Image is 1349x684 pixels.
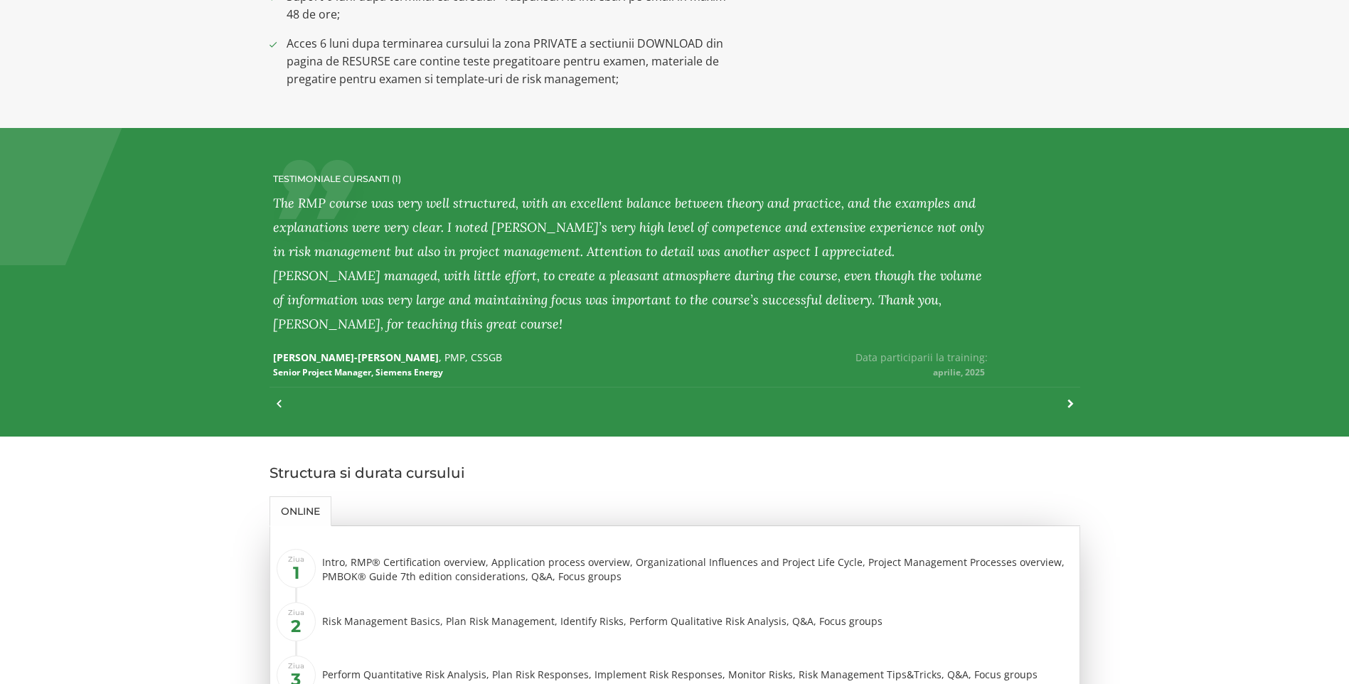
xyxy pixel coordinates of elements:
[270,465,1080,481] h3: Structura si durata cursului
[273,174,988,184] h4: TESTIMONIALE CURSANTI (1)
[293,562,299,583] b: 1
[439,351,502,364] span: , PMP, CSSGB
[322,609,1069,634] div: Risk Management Basics, Plan Risk Management, Identify Risks, Perform Qualitative Risk Analysis, ...
[322,555,1069,584] div: Intro, RMP® Certification overview, Application process overview, Organizational Influences and P...
[630,351,988,379] p: Data participarii la training:
[287,35,734,88] span: Acces 6 luni dupa terminarea cursului la zona PRIVATE a sectiunii DOWNLOAD din pagina de RESURSE ...
[273,351,631,379] p: [PERSON_NAME]-[PERSON_NAME]
[277,602,316,641] span: Ziua
[933,366,988,378] span: aprilie, 2025
[273,366,443,378] small: Senior Project Manager, Siemens Energy
[270,496,331,526] a: Online
[277,549,316,588] span: Ziua
[273,191,988,336] div: The RMP course was very well structured, with an excellent balance between theory and practice, a...
[291,616,301,636] b: 2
